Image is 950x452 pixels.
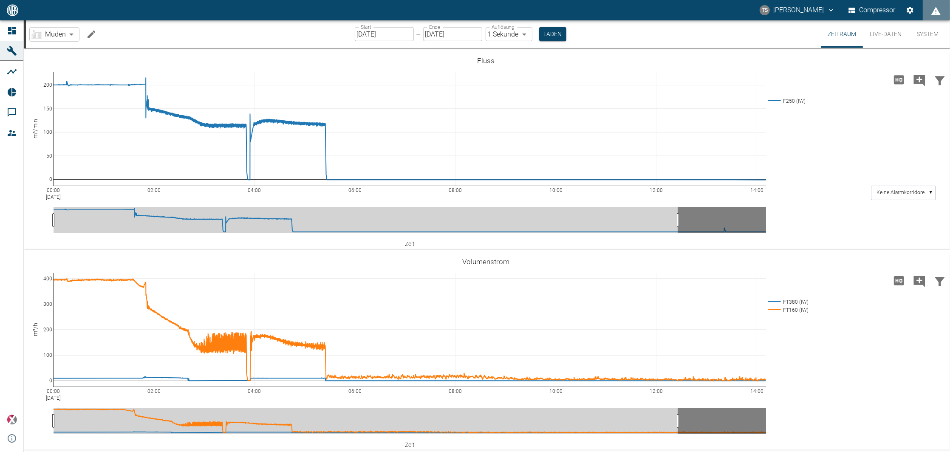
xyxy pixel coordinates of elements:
[909,270,930,292] button: Kommentar hinzufügen
[930,270,950,292] button: Daten filtern
[361,23,371,31] label: Start
[416,29,421,39] p: –
[355,27,414,41] input: DD.MM.YYYY
[486,27,532,41] div: 1 Sekunde
[45,29,66,39] span: Müden
[889,276,909,284] span: Hohe Auflösung
[876,190,925,196] text: Keine Alarmkorridore
[889,75,909,83] span: Hohe Auflösung
[930,69,950,91] button: Daten filtern
[429,23,440,31] label: Ende
[902,3,918,18] button: Einstellungen
[863,20,908,48] button: Live-Daten
[83,26,100,43] button: Machine bearbeiten
[908,20,947,48] button: System
[31,29,66,40] a: Müden
[539,27,566,41] button: Laden
[492,23,515,31] label: Auflösung
[847,3,897,18] button: Compressor
[7,415,17,425] img: Xplore Logo
[423,27,482,41] input: DD.MM.YYYY
[909,69,930,91] button: Kommentar hinzufügen
[760,5,770,15] div: TS
[6,4,19,16] img: logo
[758,3,836,18] button: timo.streitbuerger@arcanum-energy.de
[821,20,863,48] button: Zeitraum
